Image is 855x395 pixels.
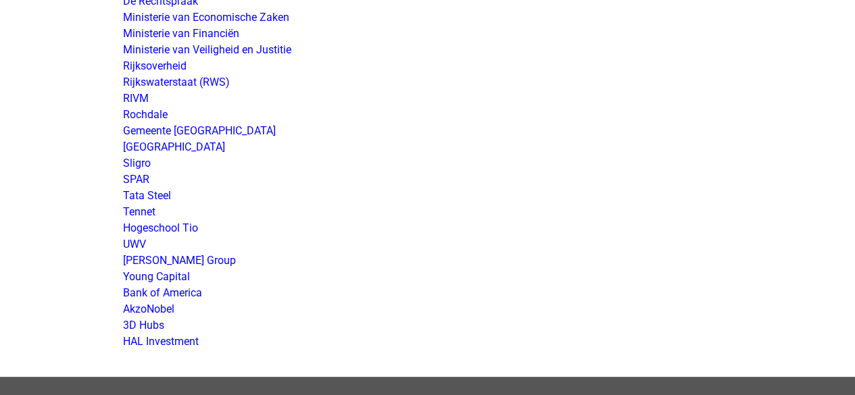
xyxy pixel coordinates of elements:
[123,124,276,137] a: Gemeente [GEOGRAPHIC_DATA]
[123,59,187,72] a: Rijksoverheid
[123,221,198,234] a: Hogeschool Tio
[123,173,149,186] a: SPAR
[123,238,146,251] a: UWV
[123,189,171,202] a: Tata Steel
[123,157,151,169] a: Sligro
[123,302,174,315] a: AkzoNobel
[123,319,164,332] a: 3D Hubs
[123,205,155,218] a: Tennet
[123,254,236,267] a: [PERSON_NAME] Group
[123,43,291,56] a: Ministerie van Veiligheid en Justitie
[123,286,202,299] a: Bank of America
[123,11,289,24] a: Ministerie van Economische Zaken
[123,270,190,283] a: Young Capital
[123,140,225,153] a: [GEOGRAPHIC_DATA]
[123,92,149,105] a: RIVM
[123,335,199,348] a: HAL Investment
[123,108,168,121] a: Rochdale
[123,76,230,88] a: Rijkswaterstaat (RWS)
[123,27,239,40] a: Ministerie van Financiën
